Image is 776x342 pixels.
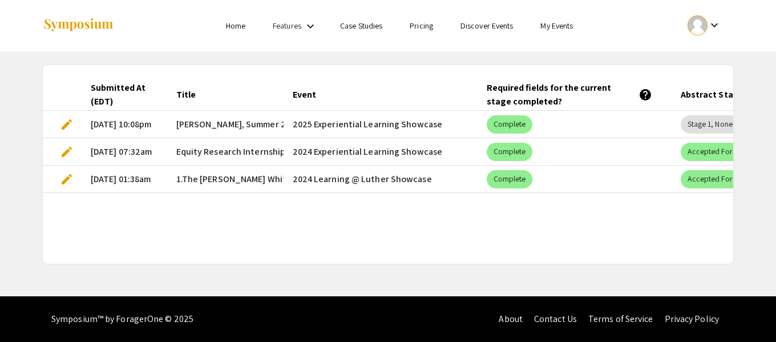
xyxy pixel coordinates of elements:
[676,13,733,38] button: Expand account dropdown
[60,118,74,131] span: edit
[43,18,114,33] img: Symposium by ForagerOne
[340,21,382,31] a: Case Studies
[487,170,533,188] mat-chip: Complete
[176,145,718,159] span: Equity Research Internship at a $90M Hedge Fund // Summer Predoc. Program at the United States Fe...
[534,313,577,325] a: Contact Us
[304,19,317,33] mat-icon: Expand Features list
[82,111,167,138] mat-cell: [DATE] 10:08pm
[588,313,653,325] a: Terms of Service
[176,118,301,131] span: [PERSON_NAME], Summer 2025
[681,115,739,134] mat-chip: Stage 1, None
[82,138,167,166] mat-cell: [DATE] 07:32am
[638,88,652,102] mat-icon: help
[499,313,523,325] a: About
[176,88,196,102] div: Title
[284,138,478,166] mat-cell: 2024 Experiential Learning Showcase
[176,172,515,186] span: 1.The [PERSON_NAME] White House's Politicization of the [MEDICAL_DATA] Pandemic
[82,166,167,193] mat-cell: [DATE] 01:38am
[410,21,433,31] a: Pricing
[487,143,533,161] mat-chip: Complete
[284,111,478,138] mat-cell: 2025 Experiential Learning Showcase
[460,21,514,31] a: Discover Events
[681,170,759,188] mat-chip: Accepted for Event
[708,18,721,32] mat-icon: Expand account dropdown
[273,21,301,31] a: Features
[293,88,316,102] div: Event
[487,81,652,108] div: Required fields for the current stage completed?
[9,291,48,333] iframe: Chat
[60,145,74,159] span: edit
[60,172,74,186] span: edit
[540,21,573,31] a: My Events
[681,143,759,161] mat-chip: Accepted for Event
[226,21,245,31] a: Home
[665,313,719,325] a: Privacy Policy
[487,81,662,108] div: Required fields for the current stage completed?help
[91,81,158,108] div: Submitted At (EDT)
[487,115,533,134] mat-chip: Complete
[176,88,206,102] div: Title
[91,81,148,108] div: Submitted At (EDT)
[293,88,326,102] div: Event
[51,296,193,342] div: Symposium™ by ForagerOne © 2025
[284,166,478,193] mat-cell: 2024 Learning @ Luther Showcase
